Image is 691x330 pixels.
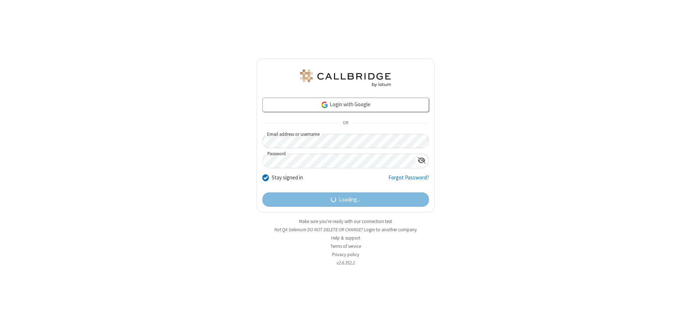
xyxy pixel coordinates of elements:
span: OR [340,118,351,128]
img: QA Selenium DO NOT DELETE OR CHANGE [299,70,392,87]
a: Help & support [331,235,360,241]
a: Make sure you're ready with our connection test [299,218,392,224]
a: Terms of service [330,243,361,249]
a: Login with Google [262,98,429,112]
img: google-icon.png [321,101,329,109]
button: Login to another company [364,226,417,233]
iframe: Chat [673,311,686,325]
span: Loading... [339,196,360,204]
div: Show password [415,154,429,167]
li: Not QA Selenium DO NOT DELETE OR CHANGE? [257,226,435,233]
label: Stay signed in [272,174,303,182]
button: Loading... [262,192,429,207]
input: Email address or username [262,134,429,148]
a: Privacy policy [332,251,359,258]
li: v2.6.352.2 [257,259,435,266]
input: Password [263,154,415,168]
a: Forgot Password? [388,174,429,187]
